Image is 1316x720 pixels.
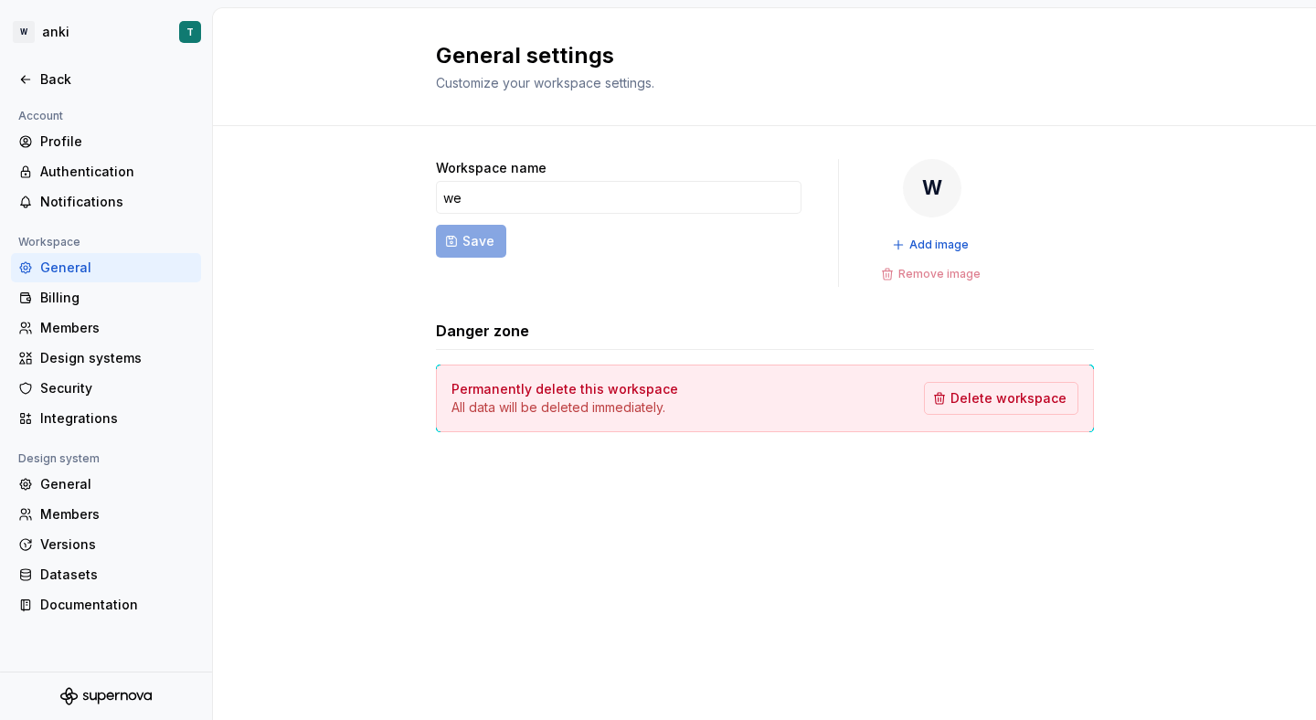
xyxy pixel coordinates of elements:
[11,560,201,589] a: Datasets
[11,590,201,619] a: Documentation
[11,374,201,403] a: Security
[11,313,201,343] a: Members
[436,320,529,342] h3: Danger zone
[40,349,194,367] div: Design systems
[40,566,194,584] div: Datasets
[40,163,194,181] div: Authentication
[40,409,194,428] div: Integrations
[11,283,201,312] a: Billing
[11,404,201,433] a: Integrations
[40,596,194,614] div: Documentation
[436,159,547,177] label: Workspace name
[11,253,201,282] a: General
[11,231,88,253] div: Workspace
[40,535,194,554] div: Versions
[40,132,194,151] div: Profile
[886,232,977,258] button: Add image
[40,70,194,89] div: Back
[451,380,678,398] h4: Permanently delete this workspace
[42,23,69,41] div: anki
[11,500,201,529] a: Members
[40,379,194,397] div: Security
[186,25,194,39] div: T
[436,41,1072,70] h2: General settings
[11,65,201,94] a: Back
[924,382,1078,415] button: Delete workspace
[4,12,208,52] button: WankiT
[451,398,678,417] p: All data will be deleted immediately.
[909,238,969,252] span: Add image
[950,389,1067,408] span: Delete workspace
[11,530,201,559] a: Versions
[40,319,194,337] div: Members
[40,475,194,493] div: General
[11,187,201,217] a: Notifications
[40,193,194,211] div: Notifications
[40,259,194,277] div: General
[11,157,201,186] a: Authentication
[60,687,152,705] svg: Supernova Logo
[11,470,201,499] a: General
[11,105,70,127] div: Account
[13,21,35,43] div: W
[11,448,107,470] div: Design system
[11,127,201,156] a: Profile
[436,75,654,90] span: Customize your workspace settings.
[11,344,201,373] a: Design systems
[40,505,194,524] div: Members
[40,289,194,307] div: Billing
[903,159,961,217] div: W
